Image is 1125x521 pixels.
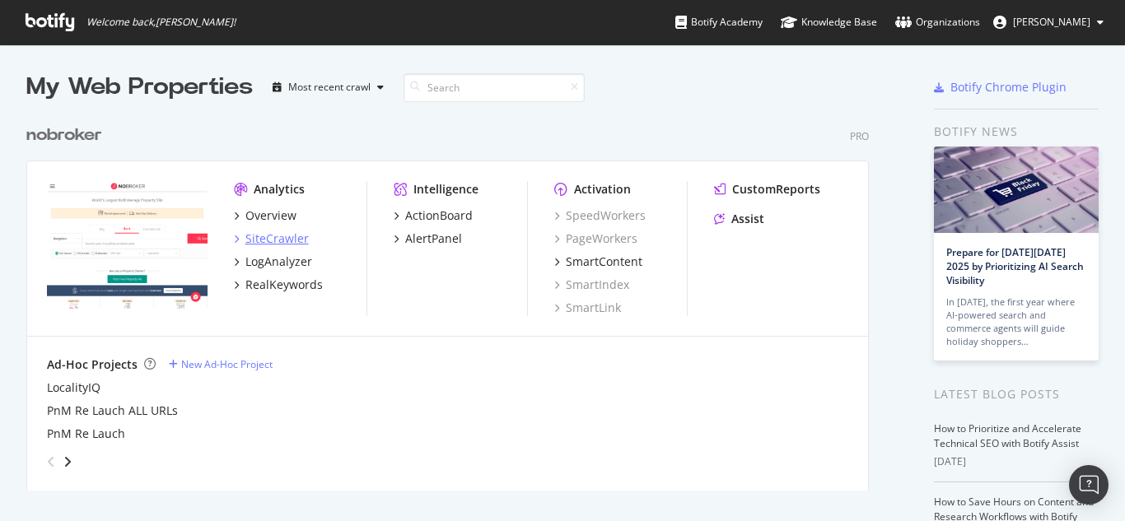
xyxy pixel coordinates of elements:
[554,230,637,247] a: PageWorkers
[934,79,1067,95] a: Botify Chrome Plugin
[934,385,1099,403] div: Latest Blog Posts
[394,207,473,224] a: ActionBoard
[714,181,820,198] a: CustomReports
[245,207,296,224] div: Overview
[946,295,1086,348] div: In [DATE], the first year where AI-powered search and commerce agents will guide holiday shoppers…
[234,254,312,270] a: LogAnalyzer
[946,245,1084,287] a: Prepare for [DATE][DATE] 2025 by Prioritizing AI Search Visibility
[405,207,473,224] div: ActionBoard
[169,357,273,371] a: New Ad-Hoc Project
[181,357,273,371] div: New Ad-Hoc Project
[554,277,629,293] a: SmartIndex
[245,230,309,247] div: SiteCrawler
[1069,465,1109,505] div: Open Intercom Messenger
[26,104,882,491] div: grid
[714,211,764,227] a: Assist
[62,454,73,470] div: angle-right
[934,454,1099,469] div: [DATE]
[850,129,869,143] div: Pro
[934,123,1099,141] div: Botify news
[413,181,478,198] div: Intelligence
[405,230,462,247] div: AlertPanel
[934,147,1099,233] img: Prepare for Black Friday 2025 by Prioritizing AI Search Visibility
[266,74,390,100] button: Most recent crawl
[47,402,178,419] a: PnM Re Lauch ALL URLs
[394,230,462,247] a: AlertPanel
[980,9,1117,35] button: [PERSON_NAME]
[554,300,621,316] a: SmartLink
[731,211,764,227] div: Assist
[732,181,820,198] div: CustomReports
[245,277,323,293] div: RealKeywords
[950,79,1067,95] div: Botify Chrome Plugin
[26,123,109,147] a: nobroker
[895,14,980,30] div: Organizations
[245,254,312,270] div: LogAnalyzer
[1013,15,1090,29] span: Rahul Tiwari
[675,14,763,30] div: Botify Academy
[47,426,125,442] a: PnM Re Lauch
[234,207,296,224] a: Overview
[47,181,208,309] img: nobroker.com
[47,379,100,396] a: LocalityIQ
[574,181,631,198] div: Activation
[934,421,1081,450] a: How to Prioritize and Accelerate Technical SEO with Botify Assist
[86,16,236,29] span: Welcome back, [PERSON_NAME] !
[554,254,642,270] a: SmartContent
[40,449,62,475] div: angle-left
[781,14,877,30] div: Knowledge Base
[26,123,102,147] div: nobroker
[26,71,253,104] div: My Web Properties
[234,277,323,293] a: RealKeywords
[566,254,642,270] div: SmartContent
[254,181,305,198] div: Analytics
[554,207,646,224] a: SpeedWorkers
[234,230,309,247] a: SiteCrawler
[288,82,371,92] div: Most recent crawl
[404,73,585,102] input: Search
[47,356,138,373] div: Ad-Hoc Projects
